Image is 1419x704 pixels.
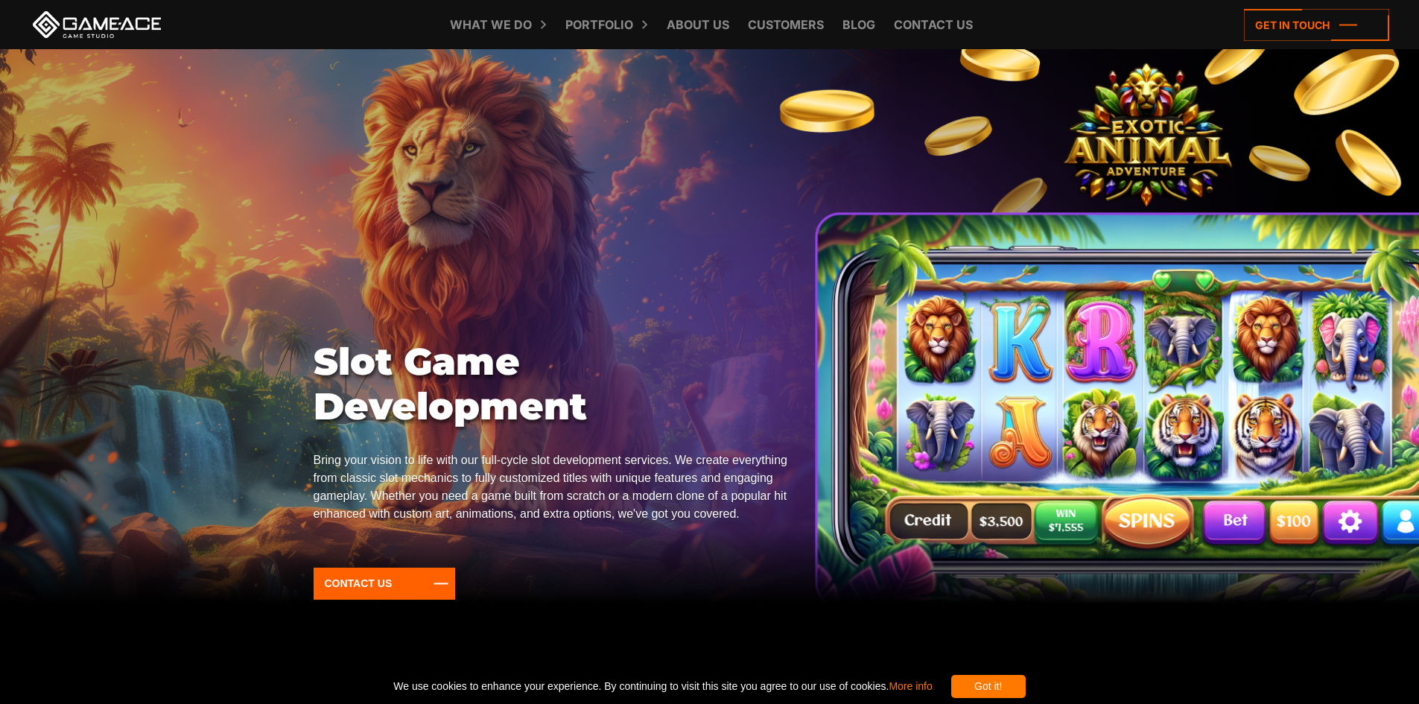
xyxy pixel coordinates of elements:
h1: Slot Game Development [314,340,789,429]
a: More info [889,680,932,692]
span: We use cookies to enhance your experience. By continuing to visit this site you agree to our use ... [393,675,932,698]
div: Got it! [951,675,1026,698]
a: Contact Us [314,568,456,600]
p: Bring your vision to life with our full-cycle slot development services. We create everything fro... [314,451,789,523]
a: Get in touch [1244,9,1389,41]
